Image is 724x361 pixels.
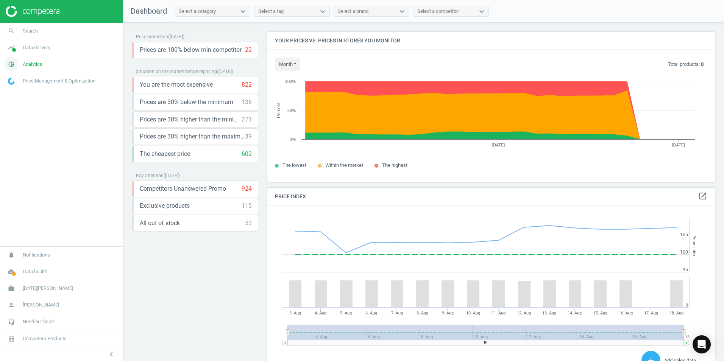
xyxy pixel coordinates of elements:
[517,311,531,316] tspan: 12. Aug
[683,267,688,272] text: 95
[242,81,252,89] div: 822
[4,298,19,312] i: person
[242,150,252,158] div: 602
[668,61,704,68] p: Total products:
[23,28,38,34] span: Search
[698,191,707,201] a: open_in_new
[245,219,252,227] div: 53
[669,311,683,316] tspan: 18. Aug
[23,285,73,292] span: [DATE][PERSON_NAME]
[692,235,697,256] tspan: Price Index
[492,143,505,147] tspan: [DATE]
[4,265,19,279] i: cloud_done
[6,6,59,17] img: ajHJNr6hYgQAAAAASUVORK5CYII=
[245,132,252,141] div: 39
[672,143,685,147] tspan: [DATE]
[276,102,281,118] tspan: Percent
[242,115,252,124] div: 271
[315,311,326,316] tspan: 4. Aug
[287,108,296,113] text: 50%
[4,40,19,55] i: timeline
[267,188,715,205] h4: Price Index
[285,79,296,84] text: 100%
[258,8,284,15] div: Select a tag
[289,311,301,316] tspan: 3. Aug
[619,311,633,316] tspan: 16. Aug
[365,311,377,316] tspan: 6. Aug
[23,78,95,84] span: Price Management & Optimization
[644,311,658,316] tspan: 17. Aug
[131,6,167,16] span: Dashboard
[492,311,506,316] tspan: 11. Aug
[23,44,50,51] span: Data delivery
[593,311,607,316] tspan: 15. Aug
[217,69,233,74] span: ( [DATE] )
[391,311,403,316] tspan: 7. Aug
[23,335,67,342] span: Competera Products
[4,57,19,72] i: pie_chart_outlined
[701,61,704,67] b: 0
[140,150,190,158] span: The cheapest price
[168,34,184,39] span: ( [DATE] )
[140,46,242,54] span: Prices are 100% below min competitor
[4,248,19,262] i: notifications
[242,185,252,193] div: 924
[136,69,217,74] span: Situation on the market before repricing
[164,173,180,178] span: ( [DATE] )
[102,349,121,359] button: chevron_left
[382,162,407,168] span: The highest
[338,8,368,15] div: Select a brand
[685,335,694,339] tspan: 18. …
[140,202,190,210] span: Exclusive products
[442,311,454,316] tspan: 9. Aug
[275,58,300,71] button: month
[686,303,688,308] text: 0
[693,335,711,353] div: Open Intercom Messenger
[417,311,428,316] tspan: 8. Aug
[179,8,216,15] div: Select a category
[23,252,50,258] span: Notifications
[140,115,242,124] span: Prices are 30% higher than the minimum
[140,219,180,227] span: All out of stock
[23,61,42,68] span: Analytics
[23,318,55,325] span: Need our help?
[8,78,15,85] img: wGWNvw8QSZomAAAAABJRU5ErkJggg==
[680,249,688,255] text: 100
[340,311,352,316] tspan: 5. Aug
[417,8,459,15] div: Select a competitor
[4,24,19,38] i: search
[568,311,582,316] tspan: 14. Aug
[466,311,480,316] tspan: 10. Aug
[136,173,164,178] span: Pay attention
[245,46,252,54] div: 22
[267,32,715,50] h4: Your prices vs. prices in stores you monitor
[136,34,168,39] span: Price protection
[4,314,19,329] i: headset_mic
[107,350,116,359] i: chevron_left
[325,162,363,168] span: Within the market
[242,202,252,210] div: 115
[140,98,233,106] span: Prices are 30% below the minimum
[23,268,47,275] span: Data health
[542,311,556,316] tspan: 13. Aug
[282,162,306,168] span: The lowest
[140,81,213,89] span: You are the most expensive
[140,132,245,141] span: Prices are 30% higher than the maximal
[680,232,688,237] text: 105
[140,185,226,193] span: Competitors Unanswered Promo
[23,302,59,308] span: [PERSON_NAME]
[290,137,296,142] text: 0%
[4,281,19,296] i: work
[242,98,252,106] div: 136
